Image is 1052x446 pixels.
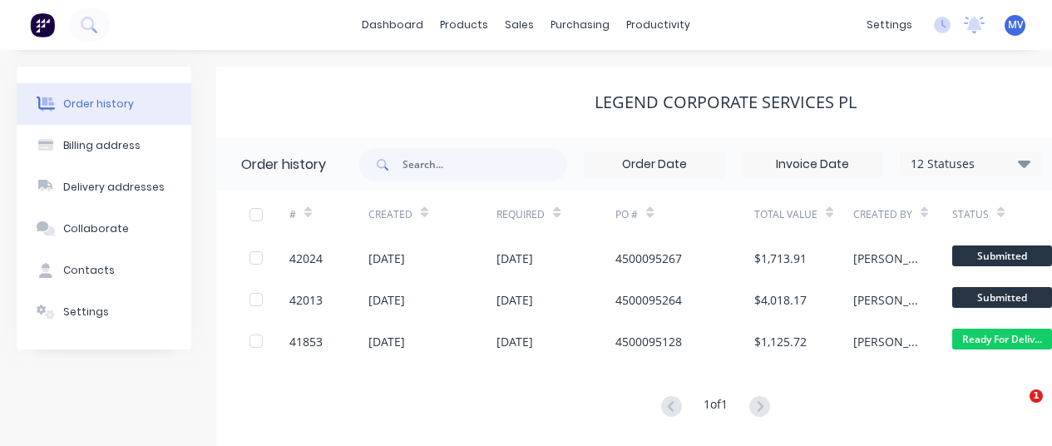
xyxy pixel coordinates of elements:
div: Status [952,207,989,222]
div: PO # [615,207,638,222]
iframe: Intercom live chat [995,389,1035,429]
div: Created [368,207,412,222]
div: [DATE] [496,333,533,350]
span: MV [1008,17,1023,32]
div: 1 of 1 [704,395,728,419]
div: [DATE] [496,291,533,309]
input: Search... [403,148,567,181]
span: Submitted [952,245,1052,266]
div: Collaborate [63,221,129,236]
div: purchasing [542,12,618,37]
div: 42024 [289,250,323,267]
div: # [289,191,368,237]
div: productivity [618,12,699,37]
div: Created By [853,207,912,222]
div: [DATE] [368,291,405,309]
div: Total Value [754,207,817,222]
div: Created By [853,191,952,237]
div: Required [496,207,545,222]
div: 4500095264 [615,291,682,309]
div: Required [496,191,615,237]
div: # [289,207,296,222]
div: Billing address [63,138,141,153]
div: $1,713.91 [754,250,807,267]
div: 41853 [289,333,323,350]
img: Factory [30,12,55,37]
button: Contacts [17,250,191,291]
div: Created [368,191,497,237]
span: 1 [1030,389,1043,403]
button: Delivery addresses [17,166,191,208]
div: sales [496,12,542,37]
div: products [432,12,496,37]
div: [PERSON_NAME] [853,291,919,309]
button: Order history [17,83,191,125]
input: Order Date [585,152,724,177]
span: Ready For Deliv... [952,329,1052,349]
div: 12 Statuses [901,155,1040,173]
div: Legend Corporate Services PL [595,92,857,112]
div: [DATE] [496,250,533,267]
div: Total Value [754,191,853,237]
div: settings [858,12,921,37]
button: Collaborate [17,208,191,250]
div: PO # [615,191,754,237]
div: Delivery addresses [63,180,165,195]
div: 42013 [289,291,323,309]
span: Submitted [952,287,1052,308]
div: Order history [63,97,134,111]
input: Invoice Date [743,152,882,177]
div: [PERSON_NAME] [853,250,919,267]
div: 4500095128 [615,333,682,350]
div: Order history [241,155,326,175]
div: Contacts [63,263,115,278]
button: Billing address [17,125,191,166]
div: 4500095267 [615,250,682,267]
div: Settings [63,305,109,320]
div: $1,125.72 [754,333,807,350]
a: dashboard [353,12,432,37]
div: [DATE] [368,333,405,350]
button: Settings [17,291,191,333]
div: [DATE] [368,250,405,267]
div: $4,018.17 [754,291,807,309]
div: [PERSON_NAME] [853,333,919,350]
